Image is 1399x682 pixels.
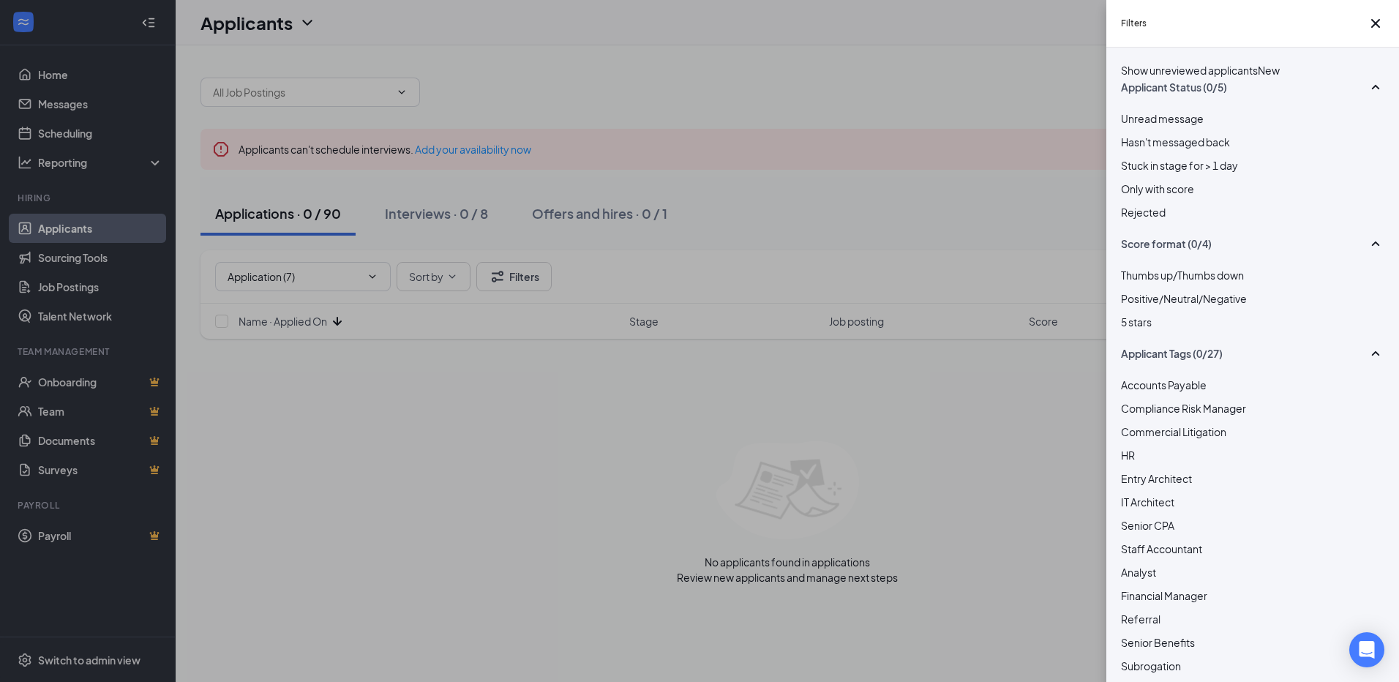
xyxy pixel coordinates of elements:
h5: Filters [1121,17,1147,30]
span: Unread message [1121,112,1204,125]
span: Applicant Tags (0/27) [1121,346,1223,361]
div: Open Intercom Messenger [1349,632,1384,667]
span: Accounts Payable [1121,378,1207,391]
span: Senior CPA [1121,519,1174,532]
span: Staff Accountant [1121,542,1202,555]
span: Positive/Neutral/Negative [1121,292,1247,305]
span: Entry Architect [1121,472,1192,485]
span: IT Architect [1121,495,1174,509]
span: Rejected [1121,206,1166,219]
svg: Cross [1367,15,1384,32]
svg: SmallChevronUp [1367,345,1384,362]
svg: SmallChevronUp [1367,235,1384,252]
span: Applicant Status (0/5) [1121,80,1227,94]
span: Hasn't messaged back [1121,135,1230,149]
span: Compliance Risk Manager [1121,402,1246,415]
svg: SmallChevronUp [1367,78,1384,96]
span: Financial Manager [1121,589,1207,602]
span: New [1258,62,1280,78]
span: Senior Benefits [1121,636,1195,649]
span: Referral [1121,612,1160,626]
span: Commercial Litigation [1121,425,1226,438]
span: Score format (0/4) [1121,236,1212,251]
span: HR [1121,449,1135,462]
span: Show unreviewed applicants [1121,62,1258,78]
span: Subrogation [1121,659,1181,672]
span: Stuck in stage for > 1 day [1121,159,1238,172]
span: Only with score [1121,182,1194,195]
span: 5 stars [1121,315,1152,329]
span: Analyst [1121,566,1156,579]
span: Thumbs up/Thumbs down [1121,269,1244,282]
